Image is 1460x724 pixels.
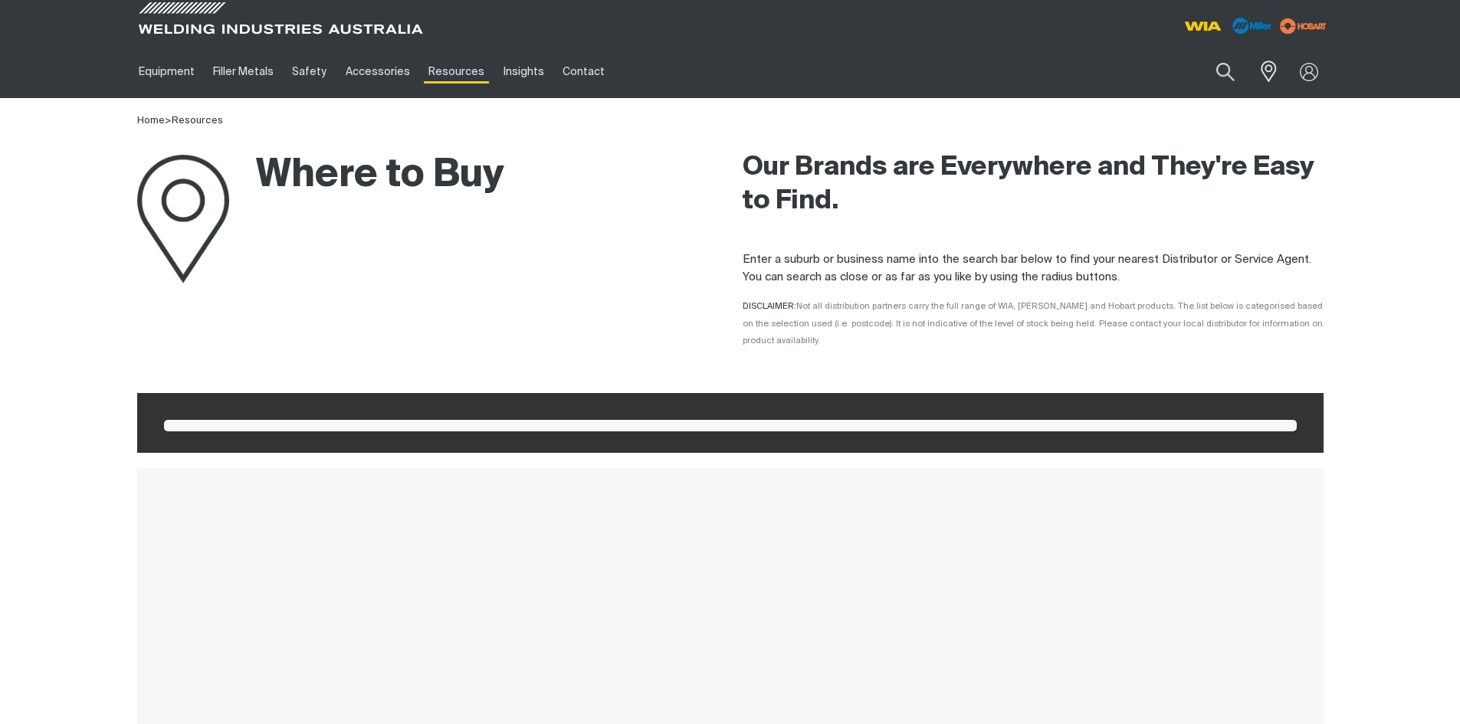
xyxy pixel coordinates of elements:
a: Accessories [336,45,419,98]
span: > [165,116,172,126]
a: Contact [553,45,614,98]
a: Insights [494,45,553,98]
span: DISCLAIMER: [743,302,1323,345]
nav: Main [130,45,1031,98]
a: Filler Metals [204,45,283,98]
h2: Our Brands are Everywhere and They're Easy to Find. [743,151,1324,218]
h1: Where to Buy [137,151,504,201]
img: miller [1275,15,1331,38]
p: Enter a suburb or business name into the search bar below to find your nearest Distributor or Ser... [743,251,1324,286]
button: Search products [1199,54,1252,90]
a: Home [137,116,165,126]
a: Resources [172,116,223,126]
a: Resources [419,45,494,98]
a: Equipment [130,45,204,98]
span: Not all distribution partners carry the full range of WIA, [PERSON_NAME] and Hobart products. The... [743,302,1323,345]
a: Safety [283,45,336,98]
input: Product name or item number... [1179,54,1251,90]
